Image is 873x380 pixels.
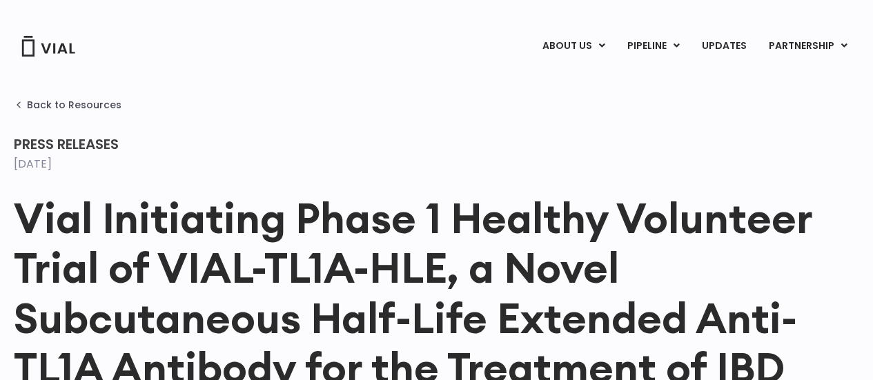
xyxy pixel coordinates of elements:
a: Back to Resources [14,99,121,110]
time: [DATE] [14,156,52,172]
a: ABOUT USMenu Toggle [531,34,616,58]
a: PARTNERSHIPMenu Toggle [758,34,859,58]
span: Press Releases [14,134,119,154]
a: PIPELINEMenu Toggle [616,34,690,58]
span: Back to Resources [27,99,121,110]
a: UPDATES [691,34,757,58]
img: Vial Logo [21,36,76,57]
